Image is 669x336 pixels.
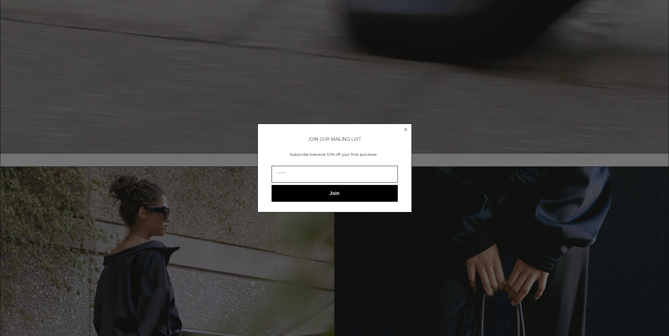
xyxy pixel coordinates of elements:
[402,126,409,133] button: Close dialog
[290,152,313,158] span: Subscribe to
[272,166,398,183] input: Email
[313,152,377,158] span: receive 10% off your first purchase
[308,136,362,142] span: JOIN OUR MAILING LIST
[272,185,398,202] button: Join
